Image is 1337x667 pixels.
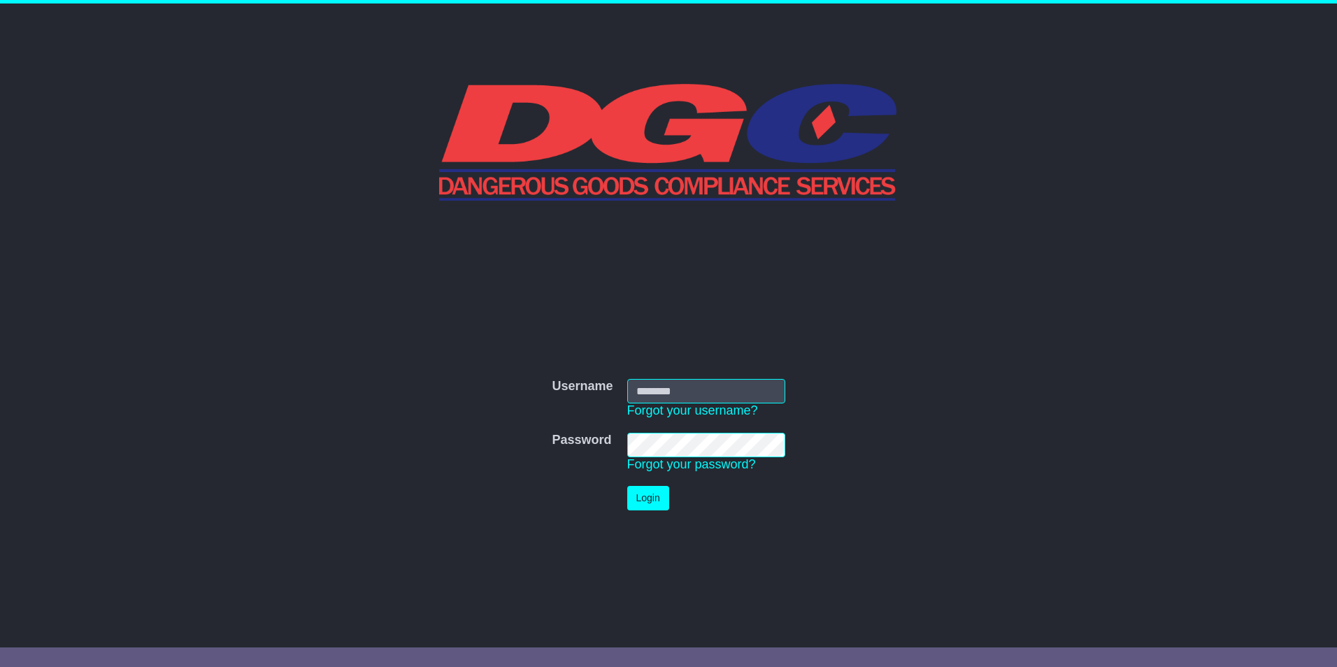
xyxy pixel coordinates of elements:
label: Password [552,433,611,448]
button: Login [627,486,669,510]
a: Forgot your username? [627,403,758,417]
label: Username [552,379,613,394]
img: DGC QLD [439,82,899,201]
a: Forgot your password? [627,457,756,471]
